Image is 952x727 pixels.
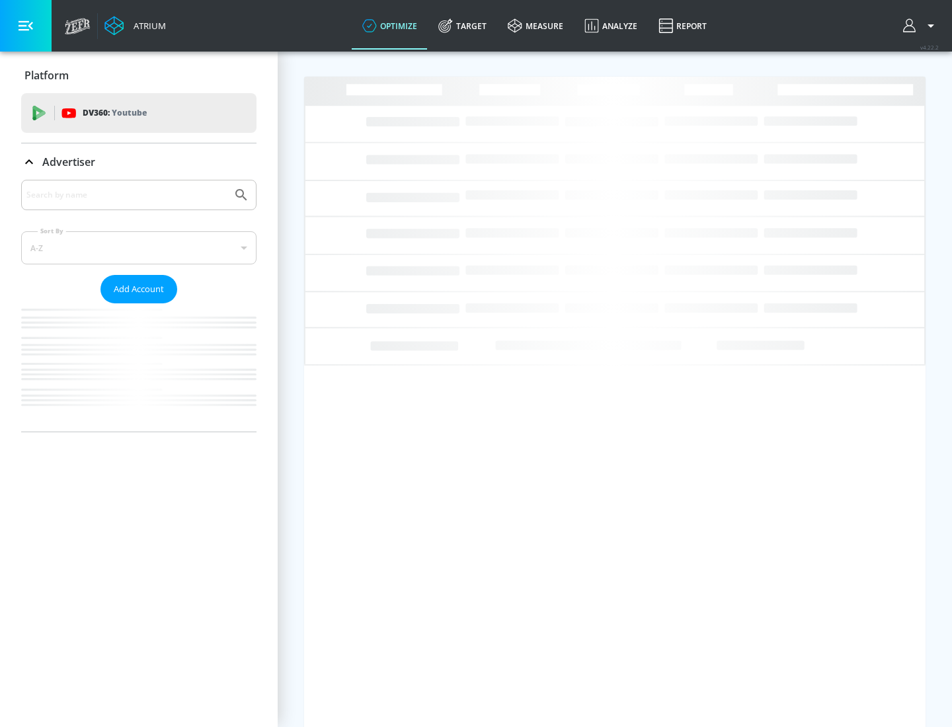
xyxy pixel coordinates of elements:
button: Add Account [100,275,177,303]
p: DV360: [83,106,147,120]
a: Report [648,2,717,50]
label: Sort By [38,227,66,235]
div: Atrium [128,20,166,32]
span: Add Account [114,282,164,297]
p: Youtube [112,106,147,120]
nav: list of Advertiser [21,303,257,432]
div: DV360: Youtube [21,93,257,133]
div: Advertiser [21,180,257,432]
a: Atrium [104,16,166,36]
div: A-Z [21,231,257,264]
p: Advertiser [42,155,95,169]
a: measure [497,2,574,50]
div: Platform [21,57,257,94]
a: Analyze [574,2,648,50]
a: Target [428,2,497,50]
p: Platform [24,68,69,83]
div: Advertiser [21,143,257,180]
a: optimize [352,2,428,50]
span: v 4.22.2 [920,44,939,51]
input: Search by name [26,186,227,204]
